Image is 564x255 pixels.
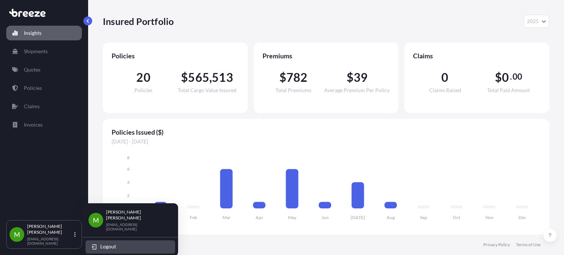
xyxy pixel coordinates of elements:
[212,72,233,83] span: 513
[275,88,311,93] span: Total Premiums
[178,88,236,93] span: Total Cargo Value Insured
[6,99,82,114] a: Claims
[263,51,390,60] span: Premiums
[24,103,40,110] p: Claims
[387,215,395,220] tspan: Aug
[347,72,354,83] span: $
[134,88,152,93] span: Policies
[288,215,297,220] tspan: May
[351,215,365,220] tspan: [DATE]
[100,243,116,250] span: Logout
[6,26,82,40] a: Insights
[527,18,539,25] span: 2025
[190,215,197,220] tspan: Feb
[27,223,73,235] p: [PERSON_NAME] [PERSON_NAME]
[453,215,460,220] tspan: Oct
[483,242,510,248] a: Privacy Policy
[181,72,188,83] span: $
[86,240,175,254] button: Logout
[420,215,427,220] tspan: Sep
[112,138,540,145] span: [DATE] - [DATE]
[223,215,231,220] tspan: Mar
[127,179,130,185] tspan: 4
[106,209,166,221] p: [PERSON_NAME] [PERSON_NAME]
[93,216,99,224] span: M
[209,72,212,83] span: ,
[516,242,540,248] a: Terms of Use
[27,237,73,245] p: [EMAIL_ADDRESS][DOMAIN_NAME]
[502,72,509,83] span: 0
[6,81,82,95] a: Policies
[127,193,130,198] tspan: 2
[136,72,150,83] span: 20
[322,215,329,220] tspan: Jun
[256,215,263,220] tspan: Apr
[441,72,448,83] span: 0
[24,84,42,92] p: Policies
[103,15,174,27] p: Insured Portfolio
[513,74,522,80] span: 00
[24,66,40,73] p: Quotes
[524,15,549,28] button: Year Selector
[413,51,540,60] span: Claims
[429,88,461,93] span: Claims Raised
[279,72,286,83] span: $
[24,121,43,128] p: Invoices
[324,88,390,93] span: Average Premium Per Policy
[495,72,502,83] span: $
[6,117,82,132] a: Invoices
[188,72,209,83] span: 565
[6,44,82,59] a: Shipments
[127,155,130,160] tspan: 8
[24,48,48,55] p: Shipments
[106,222,166,231] p: [EMAIL_ADDRESS][DOMAIN_NAME]
[24,29,41,37] p: Insights
[112,51,239,60] span: Policies
[127,166,130,172] tspan: 6
[485,215,494,220] tspan: Nov
[354,72,368,83] span: 39
[487,88,530,93] span: Total Paid Amount
[510,74,512,80] span: .
[518,215,526,220] tspan: Dec
[6,62,82,77] a: Quotes
[112,128,540,136] span: Policies Issued ($)
[14,231,20,238] span: M
[286,72,308,83] span: 782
